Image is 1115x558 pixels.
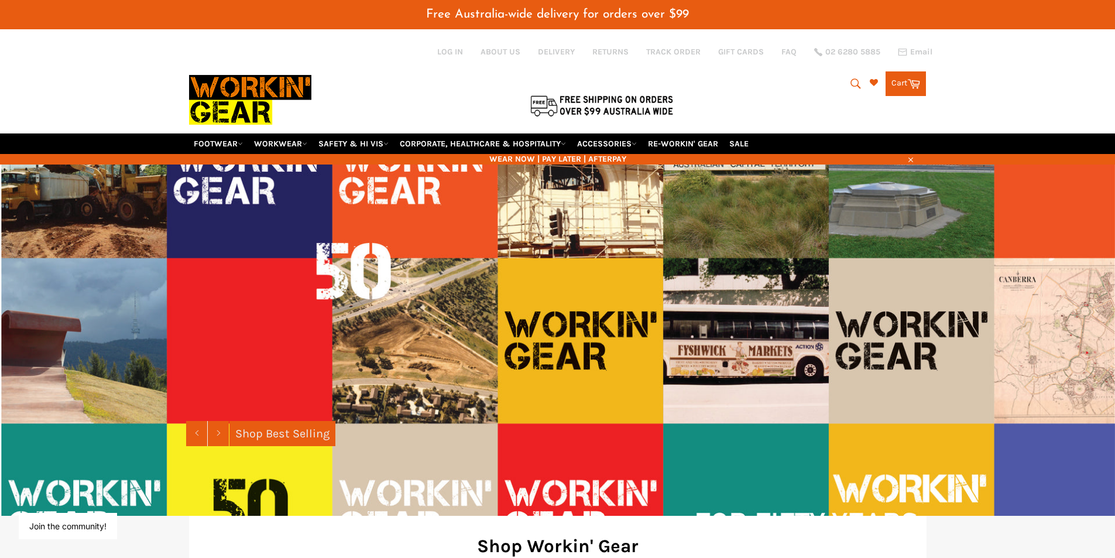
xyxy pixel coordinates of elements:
img: Workin Gear leaders in Workwear, Safety Boots, PPE, Uniforms. Australia's No.1 in Workwear [189,67,311,133]
a: 02 6280 5885 [814,48,880,56]
a: FAQ [781,46,797,57]
a: RETURNS [592,46,629,57]
a: Log in [437,47,463,57]
a: DELIVERY [538,46,575,57]
span: 02 6280 5885 [825,48,880,56]
a: RE-WORKIN' GEAR [643,133,723,154]
a: ABOUT US [481,46,520,57]
a: Cart [886,71,926,96]
a: Email [898,47,932,57]
a: TRACK ORDER [646,46,701,57]
a: Shop Best Selling [229,421,335,446]
a: WORKWEAR [249,133,312,154]
button: Join the community! [29,521,107,531]
a: FOOTWEAR [189,133,248,154]
span: WEAR NOW | PAY LATER | AFTERPAY [189,153,927,165]
span: Free Australia-wide delivery for orders over $99 [426,8,689,20]
span: Email [910,48,932,56]
a: SALE [725,133,753,154]
img: Flat $9.95 shipping Australia wide [529,93,675,118]
a: SAFETY & HI VIS [314,133,393,154]
a: ACCESSORIES [572,133,641,154]
a: CORPORATE, HEALTHCARE & HOSPITALITY [395,133,571,154]
a: GIFT CARDS [718,46,764,57]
